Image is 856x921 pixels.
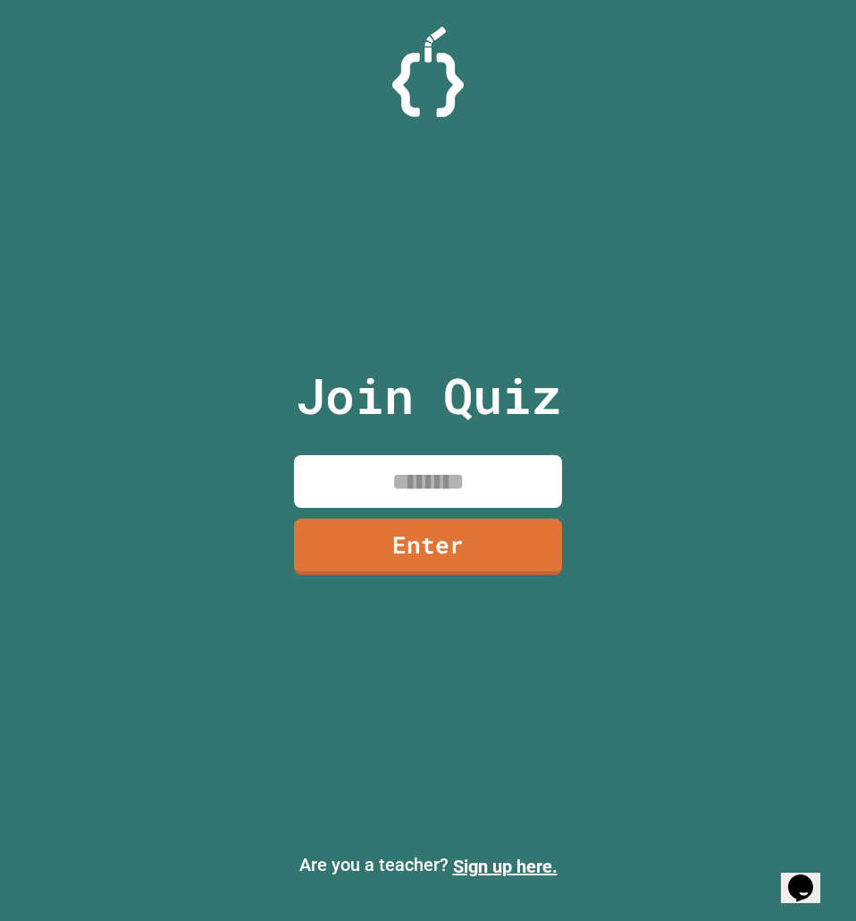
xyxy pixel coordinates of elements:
[781,849,838,903] iframe: chat widget
[392,27,464,117] img: Logo.svg
[294,519,562,575] a: Enter
[453,856,558,877] a: Sign up here.
[14,851,842,880] p: Are you a teacher?
[296,359,561,433] p: Join Quiz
